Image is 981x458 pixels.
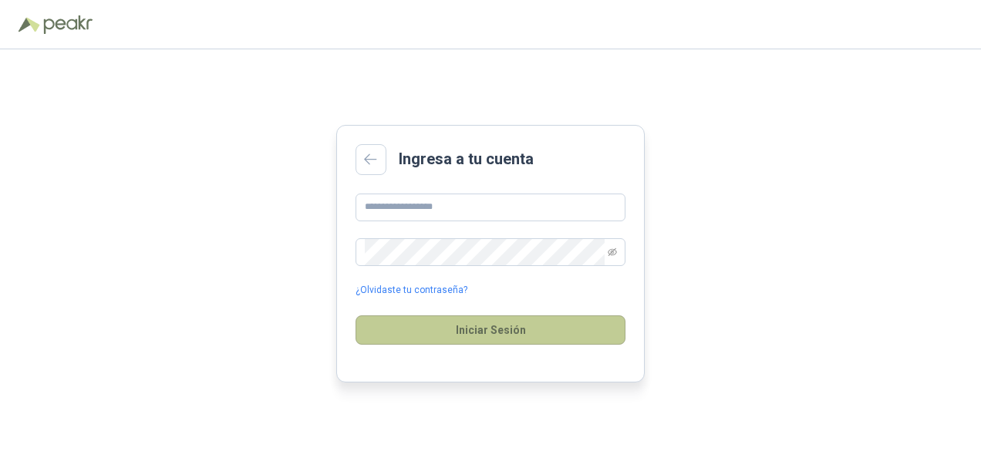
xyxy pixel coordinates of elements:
img: Peakr [43,15,93,34]
h2: Ingresa a tu cuenta [399,147,534,171]
img: Logo [19,17,40,32]
a: ¿Olvidaste tu contraseña? [356,283,467,298]
button: Iniciar Sesión [356,315,625,345]
span: eye-invisible [608,248,617,257]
